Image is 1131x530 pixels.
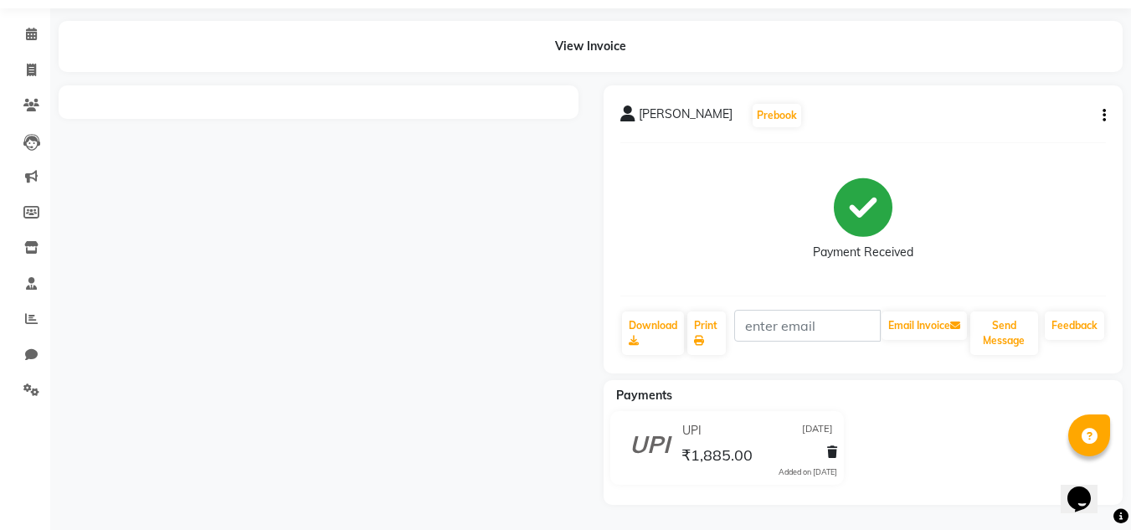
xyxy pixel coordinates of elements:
[970,311,1038,355] button: Send Message
[734,310,881,342] input: enter email
[813,244,913,261] div: Payment Received
[1061,463,1114,513] iframe: chat widget
[753,104,801,127] button: Prebook
[622,311,684,355] a: Download
[59,21,1123,72] div: View Invoice
[687,311,726,355] a: Print
[882,311,967,340] button: Email Invoice
[682,422,702,440] span: UPI
[616,388,672,403] span: Payments
[1045,311,1104,340] a: Feedback
[802,422,833,440] span: [DATE]
[639,105,733,129] span: [PERSON_NAME]
[779,466,837,478] div: Added on [DATE]
[681,445,753,469] span: ₹1,885.00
